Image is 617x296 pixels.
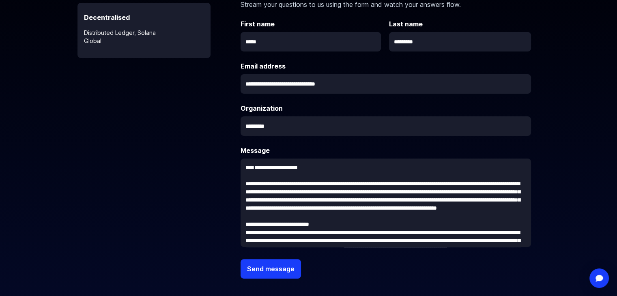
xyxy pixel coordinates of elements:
p: Distributed Ledger, Solana Global [77,22,211,45]
label: Organization [241,103,531,113]
label: Email address [241,61,531,71]
label: First name [241,19,383,29]
div: Open Intercom Messenger [589,268,609,288]
button: Send message [241,259,301,279]
label: Message [241,146,531,155]
label: Last name [389,19,531,29]
p: Decentralised [77,3,211,22]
